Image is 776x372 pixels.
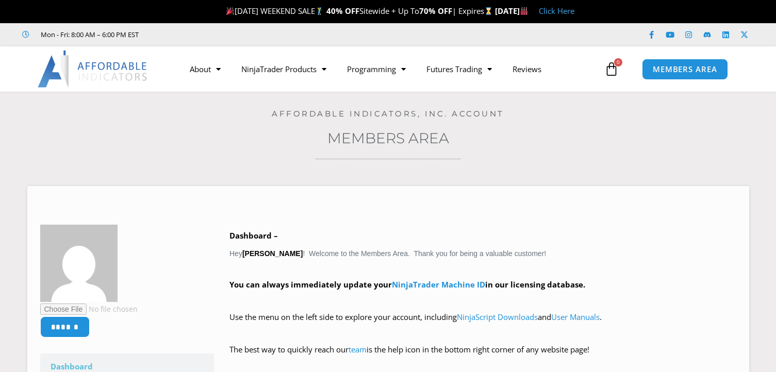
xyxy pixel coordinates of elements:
b: Dashboard – [229,230,278,241]
p: The best way to quickly reach our is the help icon in the bottom right corner of any website page! [229,343,736,371]
a: Affordable Indicators, Inc. Account [272,109,504,119]
span: 0 [614,58,622,66]
img: 🏌️‍♂️ [316,7,323,15]
a: Reviews [502,57,552,81]
strong: You can always immediately update your in our licensing database. [229,279,585,290]
span: Mon - Fri: 8:00 AM – 6:00 PM EST [38,28,139,41]
a: Click Here [539,6,574,16]
img: b1a36e1ab20707d910f922aa0704f0a38e404553ea8b36a7cd987d407e5b5959 [40,225,118,302]
img: 🎉 [226,7,234,15]
a: team [349,344,367,354]
a: NinjaScript Downloads [457,312,538,322]
strong: [PERSON_NAME] [242,249,303,258]
a: Futures Trading [416,57,502,81]
iframe: Customer reviews powered by Trustpilot [153,29,308,40]
a: NinjaTrader Machine ID [392,279,485,290]
a: Programming [337,57,416,81]
div: Hey ! Welcome to the Members Area. Thank you for being a valuable customer! [229,229,736,371]
span: [DATE] WEEKEND SALE Sitewide + Up To | Expires [224,6,494,16]
a: 0 [589,54,634,84]
img: LogoAI | Affordable Indicators – NinjaTrader [38,50,148,88]
a: MEMBERS AREA [642,59,728,80]
strong: 70% OFF [419,6,452,16]
img: 🏭 [520,7,528,15]
img: ⌛ [485,7,492,15]
a: NinjaTrader Products [231,57,337,81]
a: Members Area [327,129,449,147]
span: MEMBERS AREA [653,65,717,73]
nav: Menu [179,57,602,81]
a: About [179,57,231,81]
strong: [DATE] [495,6,529,16]
a: User Manuals [551,312,600,322]
p: Use the menu on the left side to explore your account, including and . [229,310,736,339]
strong: 40% OFF [326,6,359,16]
